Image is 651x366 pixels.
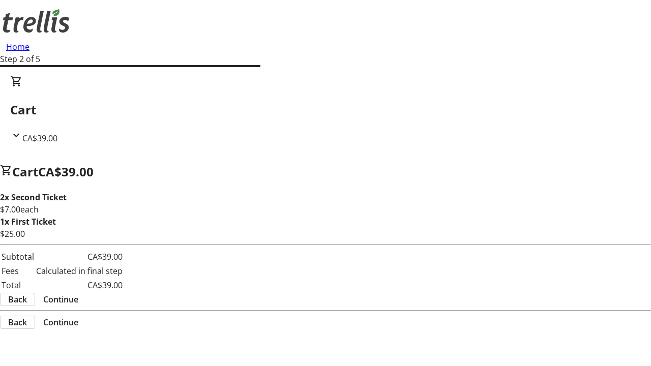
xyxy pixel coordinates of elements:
[1,250,35,263] td: Subtotal
[1,279,35,292] td: Total
[10,75,641,144] div: CartCA$39.00
[35,316,86,328] button: Continue
[10,101,641,119] h2: Cart
[22,133,57,144] span: CA$39.00
[43,293,78,306] span: Continue
[38,163,94,180] span: CA$39.00
[8,293,27,306] span: Back
[36,279,123,292] td: CA$39.00
[1,264,35,278] td: Fees
[36,264,123,278] td: Calculated in final step
[12,163,38,180] span: Cart
[36,250,123,263] td: CA$39.00
[35,293,86,306] button: Continue
[43,316,78,328] span: Continue
[8,316,27,328] span: Back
